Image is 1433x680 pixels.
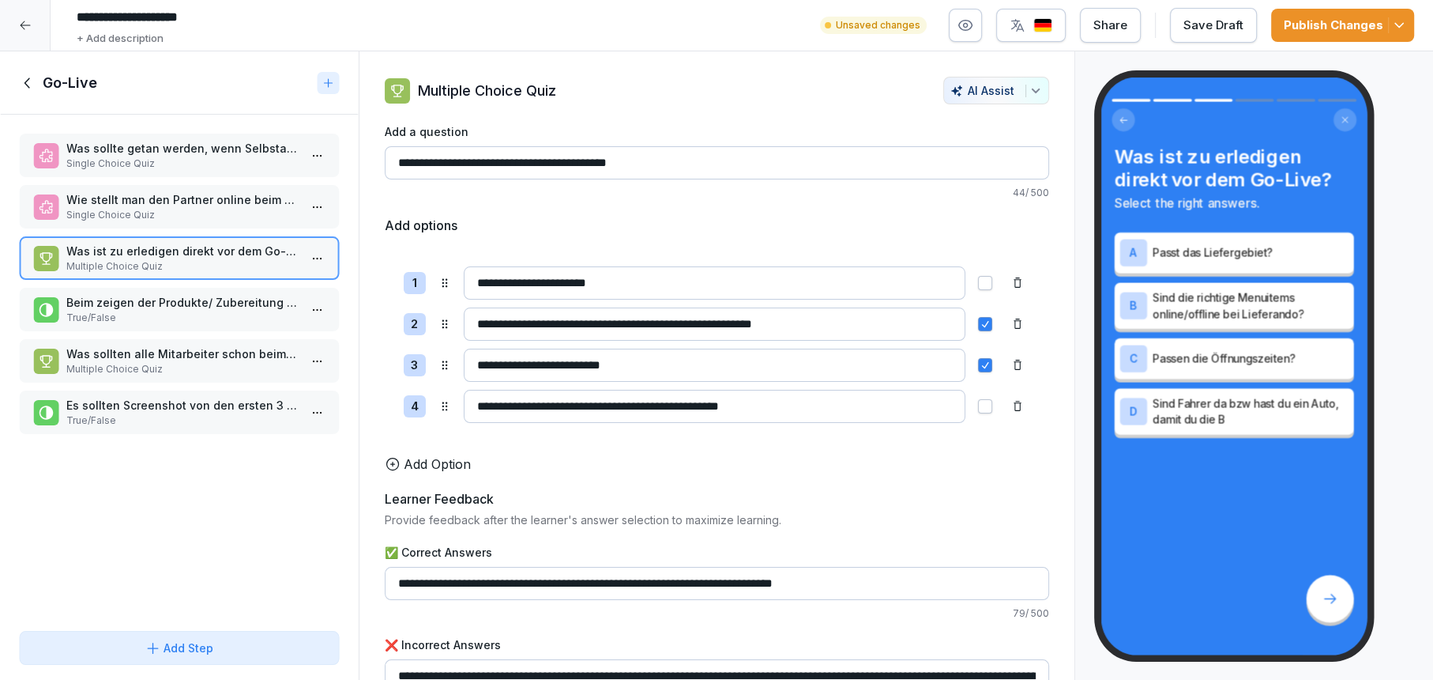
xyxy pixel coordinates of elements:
[66,311,299,325] p: True/False
[66,243,299,259] p: Was ist zu erledigen direkt vor dem Go-Live?
[1152,289,1348,322] p: Sind die richtige Menuitems online/offline bei Lieferando?
[1129,247,1137,259] p: A
[1129,406,1137,417] p: D
[77,31,164,47] p: + Add description
[418,80,556,101] p: Multiple Choice Quiz
[1033,18,1052,33] img: de.svg
[66,362,299,376] p: Multiple Choice Quiz
[43,74,97,93] h1: Go-Live
[411,398,419,416] p: 4
[66,397,299,414] p: Es sollten Screenshot von den ersten 3 Bestellungen mit 5 Sternen gespeichert werden.
[1152,350,1348,367] p: Passen die Öffnungszeiten?
[1130,300,1137,312] p: B
[66,208,299,222] p: Single Choice Quiz
[19,288,340,331] div: Beim zeigen der Produkte/ Zubereitung sollten schon beim Onboarding Hürden eingebaut werden.True/...
[385,544,1049,561] label: ✅ Correct Answers
[1152,395,1348,428] p: Sind Fahrer da bzw hast du ein Auto, damit du die B
[1271,9,1414,42] button: Publish Changes
[66,191,299,208] p: Wie stellt man den Partner online beim Onboarding?
[385,637,1049,653] label: ❌ Incorrect Answers
[412,274,417,293] p: 1
[66,346,299,362] p: Was sollten alle Mitarbeiter schon beim Onboarding verstanden haben?
[385,606,1049,621] p: 79 / 500
[404,455,471,474] p: Add Option
[1114,194,1353,212] p: Select the right answers.
[66,294,299,311] p: Beim zeigen der Produkte/ Zubereitung sollten schon beim Onboarding Hürden eingebaut werden.
[1129,353,1137,365] p: C
[1170,8,1257,43] button: Save Draft
[1152,244,1348,261] p: Passt das Liefergebiet?
[19,631,340,665] button: Add Step
[66,157,299,171] p: Single Choice Quiz
[943,77,1049,104] button: AI Assist
[145,640,213,656] div: Add Step
[1093,17,1127,34] div: Share
[66,140,299,157] p: Was sollte getan werden, wenn Selbstabholung nicht aktiviert ist, aber gewünscht?
[950,84,1042,97] div: AI Assist
[19,391,340,434] div: Es sollten Screenshot von den ersten 3 Bestellungen mit 5 Sternen gespeichert werden.True/False
[411,357,418,375] p: 3
[411,315,418,334] p: 2
[385,489,494,508] h5: Learner Feedback
[1284,17,1401,34] div: Publish Changes
[385,512,1049,528] p: Provide feedback after the learner's answer selection to maximize learning.
[19,185,340,229] div: Wie stellt man den Partner online beim Onboarding?Single Choice Quiz
[66,259,299,274] p: Multiple Choice Quiz
[385,216,457,235] h5: Add options
[836,18,920,32] p: Unsaved changes
[385,123,1049,140] label: Add a question
[19,134,340,177] div: Was sollte getan werden, wenn Selbstabholung nicht aktiviert ist, aber gewünscht?Single Choice Quiz
[1183,17,1243,34] div: Save Draft
[1080,8,1141,43] button: Share
[385,186,1049,200] p: 44 / 500
[66,414,299,428] p: True/False
[1114,145,1353,191] h4: Was ist zu erledigen direkt vor dem Go-Live?
[19,339,340,383] div: Was sollten alle Mitarbeiter schon beim Onboarding verstanden haben?Multiple Choice Quiz
[19,236,340,280] div: Was ist zu erledigen direkt vor dem Go-Live?Multiple Choice Quiz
